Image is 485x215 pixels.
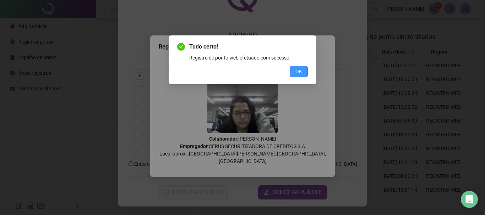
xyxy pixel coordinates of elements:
[461,191,478,208] div: Open Intercom Messenger
[189,43,308,51] span: Tudo certo!
[177,43,185,51] span: check-circle
[189,54,308,62] div: Registro de ponto web efetuado com sucesso.
[290,66,308,77] button: OK
[295,68,302,75] span: OK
